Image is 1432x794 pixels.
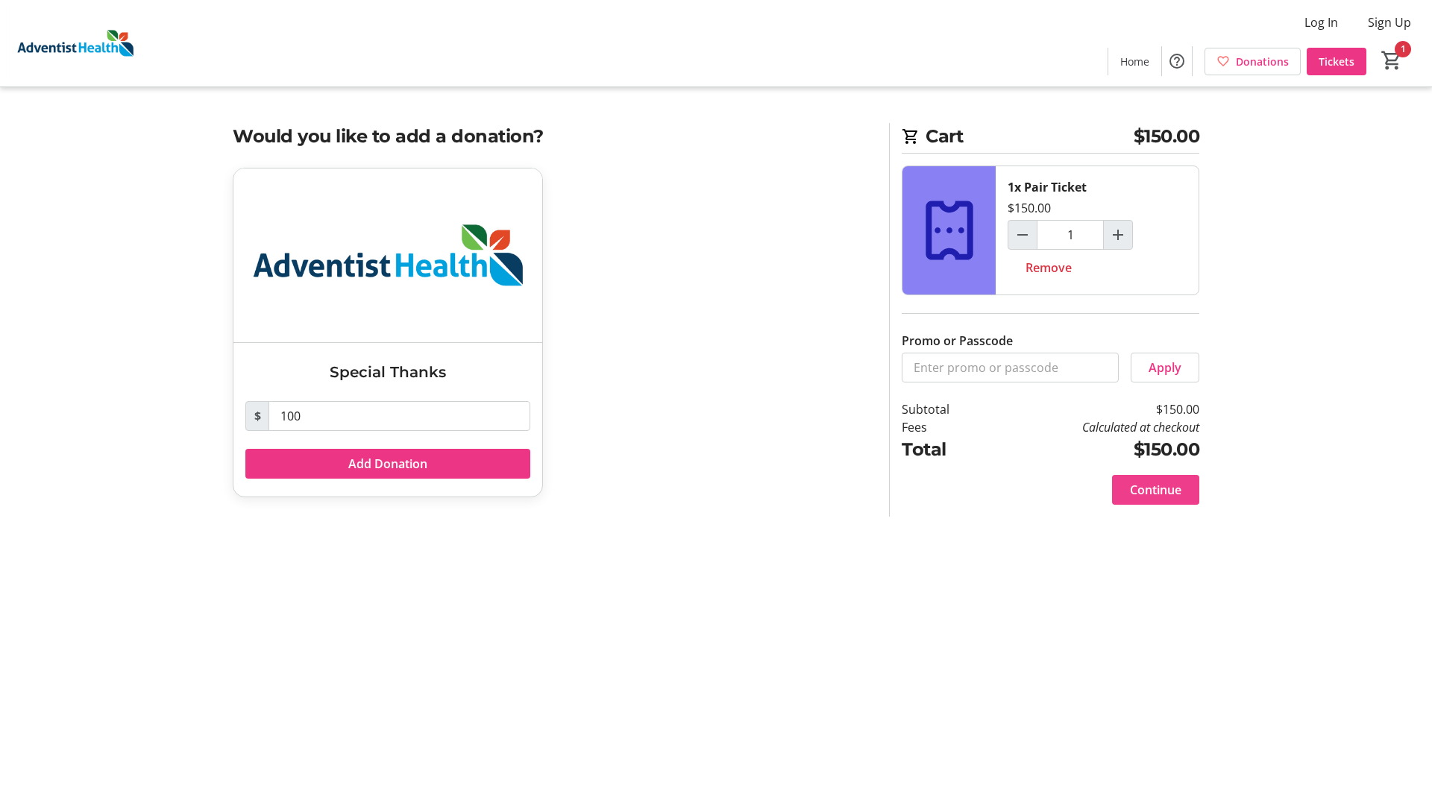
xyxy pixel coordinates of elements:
span: Continue [1130,481,1181,499]
div: 1x Pair Ticket [1008,178,1087,196]
span: Log In [1304,13,1338,31]
td: Total [902,436,988,463]
span: Add Donation [348,455,427,473]
td: Subtotal [902,400,988,418]
button: Continue [1112,475,1199,505]
div: $150.00 [1008,199,1051,217]
img: Adventist Health's Logo [9,6,142,81]
button: Cart [1378,47,1405,74]
h3: Special Thanks [245,361,530,383]
button: Increment by one [1104,221,1132,249]
input: Pair Ticket Quantity [1037,220,1104,250]
a: Donations [1205,48,1301,75]
label: Promo or Passcode [902,332,1013,350]
td: $150.00 [988,436,1199,463]
span: Apply [1149,359,1181,376]
td: Fees [902,418,988,436]
input: Enter promo or passcode [902,353,1119,382]
td: $150.00 [988,400,1199,418]
span: $ [245,401,269,431]
span: Sign Up [1368,13,1411,31]
span: Tickets [1319,54,1354,69]
button: Add Donation [245,449,530,479]
button: Decrement by one [1008,221,1037,249]
button: Apply [1131,353,1199,382]
td: Calculated at checkout [988,418,1199,436]
a: Home [1108,48,1161,75]
img: Special Thanks [233,168,542,342]
span: Remove [1026,259,1072,277]
h2: Would you like to add a donation? [233,123,871,150]
input: Donation Amount [268,401,530,431]
h2: Cart [902,123,1199,154]
a: Tickets [1307,48,1366,75]
span: $150.00 [1134,123,1200,150]
button: Help [1162,46,1192,76]
button: Sign Up [1356,10,1423,34]
span: Home [1120,54,1149,69]
button: Log In [1293,10,1350,34]
button: Remove [1008,253,1090,283]
span: Donations [1236,54,1289,69]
